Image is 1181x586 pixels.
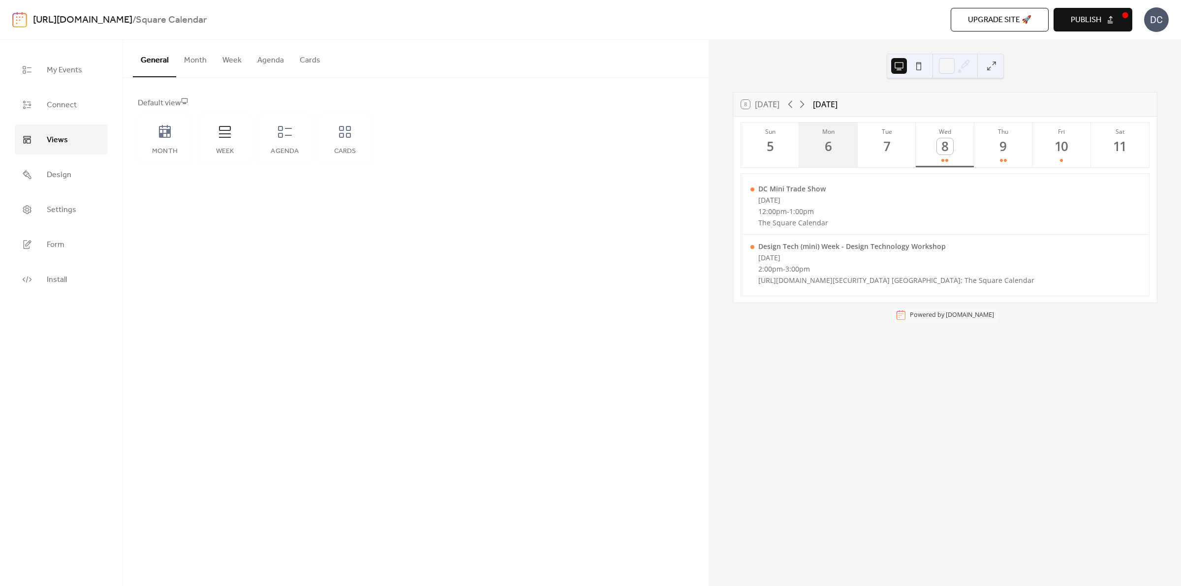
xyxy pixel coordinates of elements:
[1035,127,1088,136] div: Fri
[789,207,814,216] span: 1:00pm
[208,148,242,155] div: Week
[1054,138,1070,154] div: 10
[758,218,828,227] div: The Square Calendar
[995,138,1012,154] div: 9
[758,242,1034,251] div: Design Tech (mini) Week - Design Technology Workshop
[879,138,895,154] div: 7
[785,264,810,274] span: 3:00pm
[47,202,76,217] span: Settings
[47,97,77,113] span: Connect
[148,148,182,155] div: Month
[799,123,857,167] button: Mon6
[15,159,108,189] a: Design
[47,237,64,252] span: Form
[15,229,108,259] a: Form
[47,272,67,287] span: Install
[946,310,994,319] a: [DOMAIN_NAME]
[249,40,292,76] button: Agenda
[15,264,108,294] a: Install
[910,310,994,319] div: Powered by
[15,124,108,154] a: Views
[138,97,692,109] div: Default view
[47,167,71,183] span: Design
[328,148,362,155] div: Cards
[292,40,328,76] button: Cards
[47,132,68,148] span: Views
[916,123,974,167] button: Wed8
[744,127,796,136] div: Sun
[762,138,778,154] div: 5
[758,207,787,216] span: 12:00pm
[968,14,1031,26] span: Upgrade site 🚀
[758,184,828,193] div: DC Mini Trade Show
[33,11,132,30] a: [URL][DOMAIN_NAME]
[47,62,82,78] span: My Events
[820,138,837,154] div: 6
[741,123,799,167] button: Sun5
[783,264,785,274] span: -
[758,253,1034,262] div: [DATE]
[215,40,249,76] button: Week
[132,11,136,30] b: /
[12,12,27,28] img: logo
[861,127,913,136] div: Tue
[787,207,789,216] span: -
[15,55,108,85] a: My Events
[1144,7,1169,32] div: DC
[1071,14,1101,26] span: Publish
[858,123,916,167] button: Tue7
[268,148,302,155] div: Agenda
[176,40,215,76] button: Month
[974,123,1032,167] button: Thu9
[977,127,1029,136] div: Thu
[951,8,1049,31] button: Upgrade site 🚀
[813,98,838,110] div: [DATE]
[937,138,953,154] div: 8
[1032,123,1090,167] button: Fri10
[1112,138,1128,154] div: 11
[758,195,828,205] div: [DATE]
[133,40,176,77] button: General
[1054,8,1132,31] button: Publish
[758,276,1034,285] div: [URL][DOMAIN_NAME][SECURITY_DATA] [GEOGRAPHIC_DATA]; The Square Calendar
[15,194,108,224] a: Settings
[758,264,783,274] span: 2:00pm
[802,127,854,136] div: Mon
[15,90,108,120] a: Connect
[919,127,971,136] div: Wed
[136,11,207,30] b: Square Calendar
[1091,123,1149,167] button: Sat11
[1094,127,1146,136] div: Sat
